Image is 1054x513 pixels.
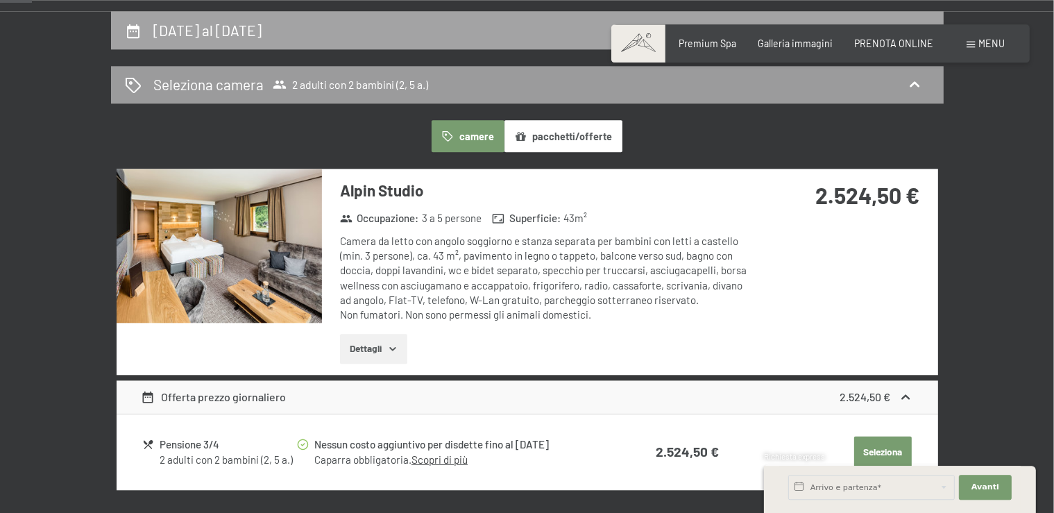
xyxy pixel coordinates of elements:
[393,289,498,303] span: Consenso marketing*
[314,437,603,453] div: Nessun costo aggiuntivo per disdette fino al [DATE]
[854,37,933,49] a: PRENOTA ONLINE
[160,437,295,453] div: Pensione 3/4
[815,182,919,208] strong: 2.524,50 €
[656,444,719,460] strong: 2.524,50 €
[153,74,264,94] h2: Seleziona camera
[117,169,322,323] img: mss_renderimg.php
[411,453,468,466] a: Scopri di più
[340,234,753,323] div: Camera da letto con angolo soggiorno e stanza separata per bambini con letti a castello (min. 3 p...
[340,180,753,201] h3: Alpin Studio
[854,437,912,467] button: Seleziona
[492,211,561,226] strong: Superficie :
[840,390,890,403] strong: 2.524,50 €
[758,37,833,49] a: Galleria immagini
[314,453,603,467] div: Caparra obbligatoria.
[979,37,1005,49] span: Menu
[340,211,419,226] strong: Occupazione :
[504,120,622,152] button: pacchetti/offerte
[971,482,999,493] span: Avanti
[422,211,482,226] span: 3 a 5 persone
[432,120,504,152] button: camere
[763,483,765,493] span: 1
[160,453,295,467] div: 2 adulti con 2 bambini (2, 5 a.)
[141,389,286,405] div: Offerta prezzo giornaliero
[117,380,938,414] div: Offerta prezzo giornaliero2.524,50 €
[153,22,262,39] h2: [DATE] al [DATE]
[764,452,825,461] span: Richiesta express
[679,37,736,49] a: Premium Spa
[273,78,428,92] span: 2 adulti con 2 bambini (2, 5 a.)
[959,475,1012,500] button: Avanti
[340,334,407,364] button: Dettagli
[563,211,587,226] span: 43 m²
